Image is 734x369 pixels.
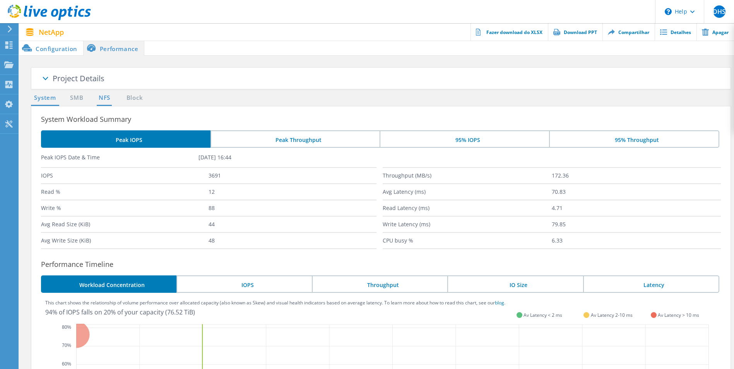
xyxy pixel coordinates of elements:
[549,130,719,148] li: 95% Throughput
[62,343,71,348] text: 70%
[45,301,505,305] label: This chart shows the relationship of volume performance over allocated capacity (also known as Sk...
[495,299,504,306] span: blog
[383,217,552,232] label: Write Latency (ms)
[39,29,64,36] span: NetApp
[41,217,209,232] label: Avg Read Size (KiB)
[658,312,699,318] label: Av Latency > 10 ms
[602,23,655,41] a: Compartilhar
[471,23,548,41] a: Fazer download do XLSX
[655,23,696,41] a: Detalhes
[383,200,552,216] label: Read Latency (ms)
[124,93,145,103] a: Block
[552,168,721,183] label: 172.36
[210,130,380,148] li: Peak Throughput
[45,308,195,316] label: 94% of IOPS falls on 20% of your capacity (76.52 TiB)
[97,93,112,103] a: NFS
[68,93,85,103] a: SMB
[209,233,376,248] label: 48
[41,168,209,183] label: IOPS
[383,184,552,200] label: Avg Latency (ms)
[176,275,312,293] li: IOPS
[62,325,71,330] text: 80%
[41,275,176,293] li: Workload Concentration
[198,154,356,161] label: [DATE] 16:44
[209,217,376,232] label: 44
[383,233,552,248] label: CPU busy %
[552,233,721,248] label: 6.33
[583,275,719,293] li: Latency
[209,200,376,216] label: 88
[41,114,731,125] h3: System Workload Summary
[713,9,725,15] span: DHS
[41,200,209,216] label: Write %
[383,168,552,183] label: Throughput (MB/s)
[62,361,71,367] text: 60%
[209,168,376,183] label: 3691
[552,184,721,200] label: 70.83
[312,275,447,293] li: Throughput
[41,184,209,200] label: Read %
[591,312,633,318] label: Av Latency 2-10 ms
[41,233,209,248] label: Avg Write Size (KiB)
[548,23,602,41] a: Download PPT
[41,154,198,161] label: Peak IOPS Date & Time
[53,73,104,84] span: Project Details
[41,259,731,270] h3: Performance Timeline
[696,23,734,41] a: Apagar
[552,200,721,216] label: 4.71
[31,93,59,103] a: System
[447,275,583,293] li: IO Size
[524,312,562,318] label: Av Latency < 2 ms
[8,16,91,22] a: Live Optics Dashboard
[41,130,210,148] li: Peak IOPS
[380,130,549,148] li: 95% IOPS
[665,8,672,15] svg: \n
[552,217,721,232] label: 79.85
[209,184,376,200] label: 12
